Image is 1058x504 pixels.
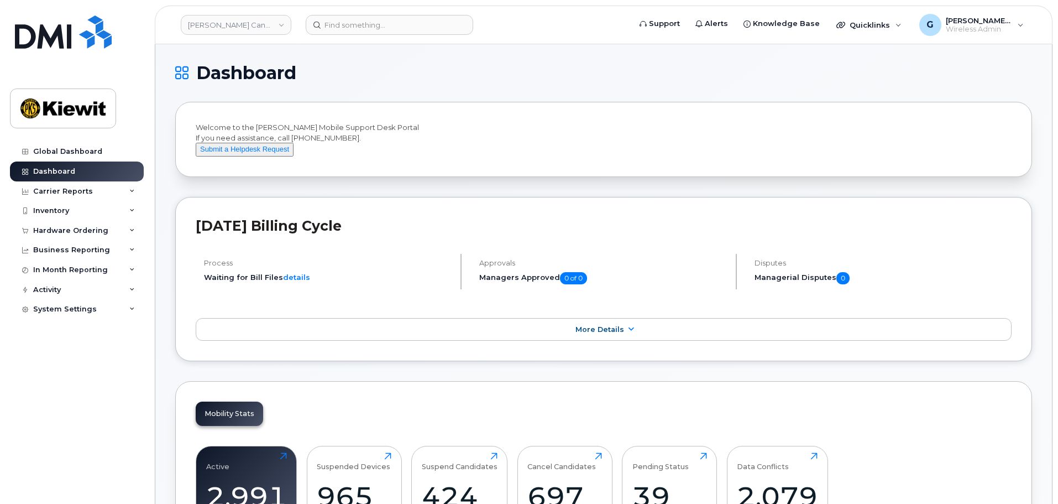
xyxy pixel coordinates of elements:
span: 0 [836,272,850,284]
h4: Approvals [479,259,726,267]
span: Dashboard [196,65,296,81]
div: Pending Status [632,453,689,471]
div: Welcome to the [PERSON_NAME] Mobile Support Desk Portal If you need assistance, call [PHONE_NUMBER]. [196,122,1012,157]
a: Submit a Helpdesk Request [196,144,294,153]
span: More Details [575,325,624,334]
div: Cancel Candidates [527,453,596,471]
a: details [283,273,310,282]
li: Waiting for Bill Files [204,272,451,283]
div: Active [206,453,229,471]
div: Data Conflicts [737,453,789,471]
h4: Process [204,259,451,267]
h5: Managers Approved [479,272,726,284]
h2: [DATE] Billing Cycle [196,217,1012,234]
button: Submit a Helpdesk Request [196,143,294,157]
h5: Managerial Disputes [755,272,1012,284]
div: Suspended Devices [317,453,390,471]
span: 0 of 0 [560,272,587,284]
div: Suspend Candidates [422,453,497,471]
iframe: Messenger Launcher [1010,456,1050,496]
h4: Disputes [755,259,1012,267]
